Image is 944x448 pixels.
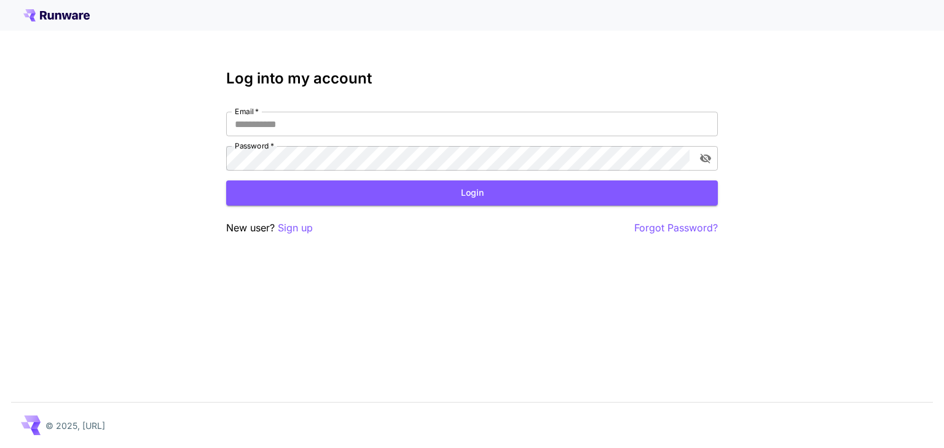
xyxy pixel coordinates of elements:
[226,220,313,236] p: New user?
[278,220,313,236] button: Sign up
[226,180,718,206] button: Login
[235,141,274,151] label: Password
[634,220,718,236] button: Forgot Password?
[235,106,259,117] label: Email
[45,419,105,432] p: © 2025, [URL]
[694,147,717,169] button: toggle password visibility
[226,70,718,87] h3: Log into my account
